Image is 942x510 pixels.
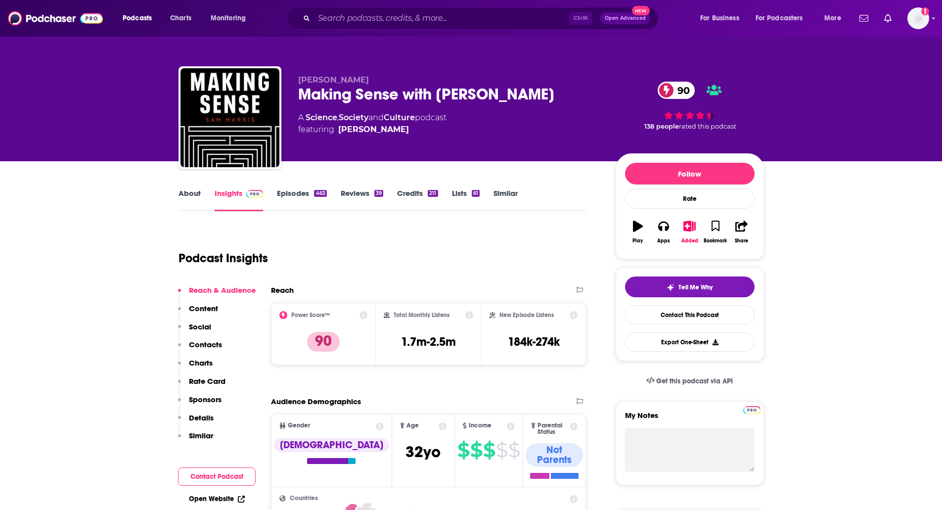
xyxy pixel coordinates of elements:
[625,277,755,297] button: tell me why sparkleTell Me Why
[189,395,222,404] p: Sponsors
[656,377,733,385] span: Get this podcast via API
[625,332,755,352] button: Export One-Sheet
[341,188,383,211] a: Reviews39
[298,124,447,136] span: featuring
[907,7,929,29] span: Logged in as ereardon
[180,68,279,167] img: Making Sense with Sam Harris
[405,442,441,462] span: 32 yo
[291,312,330,319] h2: Power Score™
[496,442,507,458] span: $
[314,10,569,26] input: Search podcasts, credits, & more...
[824,11,841,25] span: More
[728,214,754,250] button: Share
[204,10,259,26] button: open menu
[179,251,268,266] h1: Podcast Insights
[384,113,415,122] a: Culture
[178,467,256,486] button: Contact Podcast
[123,11,152,25] span: Podcasts
[271,397,361,406] h2: Audience Demographics
[657,238,670,244] div: Apps
[605,16,646,21] span: Open Advanced
[569,12,592,25] span: Ctrl K
[338,124,409,136] a: Sam Harris
[817,10,853,26] button: open menu
[277,188,326,211] a: Episodes463
[678,283,713,291] span: Tell Me Why
[658,82,695,99] a: 90
[189,285,256,295] p: Reach & Audience
[298,112,447,136] div: A podcast
[538,422,568,435] span: Parental Status
[704,238,727,244] div: Bookmark
[306,113,337,122] a: Science
[8,9,103,28] img: Podchaser - Follow, Share and Rate Podcasts
[668,82,695,99] span: 90
[921,7,929,15] svg: Add a profile image
[735,238,748,244] div: Share
[179,188,201,211] a: About
[625,411,755,428] label: My Notes
[703,214,728,250] button: Bookmark
[472,190,480,197] div: 61
[178,285,256,304] button: Reach & Audience
[469,422,492,429] span: Income
[178,431,213,449] button: Similar
[290,495,318,502] span: Countries
[339,113,368,122] a: Society
[394,312,449,319] h2: Total Monthly Listens
[401,334,456,349] h3: 1.7m-2.5m
[667,283,674,291] img: tell me why sparkle
[880,10,896,27] a: Show notifications dropdown
[632,238,643,244] div: Play
[211,11,246,25] span: Monitoring
[296,7,668,30] div: Search podcasts, credits, & more...
[307,332,340,352] p: 90
[743,405,761,414] a: Pro website
[526,443,583,467] div: Not Parents
[508,442,520,458] span: $
[452,188,480,211] a: Lists61
[189,304,218,313] p: Content
[457,442,469,458] span: $
[189,322,211,331] p: Social
[651,214,676,250] button: Apps
[189,495,245,503] a: Open Website
[616,75,764,137] div: 90 138 peoplerated this podcast
[644,123,679,130] span: 138 people
[600,12,650,24] button: Open AdvancedNew
[178,358,213,376] button: Charts
[499,312,554,319] h2: New Episode Listens
[374,190,383,197] div: 39
[749,10,817,26] button: open menu
[756,11,803,25] span: For Podcasters
[189,376,225,386] p: Rate Card
[337,113,339,122] span: ,
[189,431,213,440] p: Similar
[406,422,419,429] span: Age
[178,304,218,322] button: Content
[855,10,872,27] a: Show notifications dropdown
[625,163,755,185] button: Follow
[116,10,165,26] button: open menu
[493,188,518,211] a: Similar
[483,442,495,458] span: $
[625,188,755,209] div: Rate
[246,190,264,198] img: Podchaser Pro
[215,188,264,211] a: InsightsPodchaser Pro
[178,322,211,340] button: Social
[189,358,213,368] p: Charts
[681,238,698,244] div: Added
[274,438,389,452] div: [DEMOGRAPHIC_DATA]
[189,413,214,422] p: Details
[470,442,482,458] span: $
[298,75,369,85] span: [PERSON_NAME]
[700,11,739,25] span: For Business
[189,340,222,349] p: Contacts
[271,285,294,295] h2: Reach
[907,7,929,29] img: User Profile
[288,422,310,429] span: Gender
[508,334,560,349] h3: 184k-274k
[676,214,702,250] button: Added
[164,10,197,26] a: Charts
